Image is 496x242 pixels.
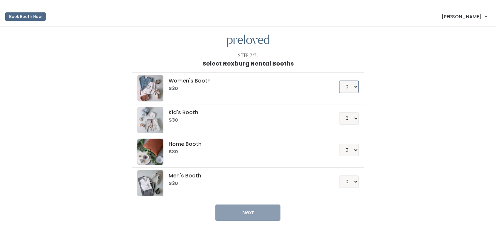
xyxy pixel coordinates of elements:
img: preloved logo [137,75,163,101]
h5: Men's Booth [169,173,323,179]
img: preloved logo [227,35,269,47]
h6: $30 [169,118,323,123]
h5: Home Booth [169,141,323,147]
h5: Women's Booth [169,78,323,84]
img: preloved logo [137,170,163,196]
h6: $30 [169,181,323,186]
h5: Kid's Booth [169,110,323,115]
h6: $30 [169,86,323,91]
button: Book Booth Now [5,12,46,21]
span: [PERSON_NAME] [442,13,481,20]
img: preloved logo [137,139,163,165]
a: [PERSON_NAME] [435,9,493,23]
a: Book Booth Now [5,9,46,24]
h6: $30 [169,149,323,155]
h1: Select Rexburg Rental Booths [203,60,294,67]
button: Next [215,204,280,221]
img: preloved logo [137,107,163,133]
div: Step 2/3: [238,52,258,59]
